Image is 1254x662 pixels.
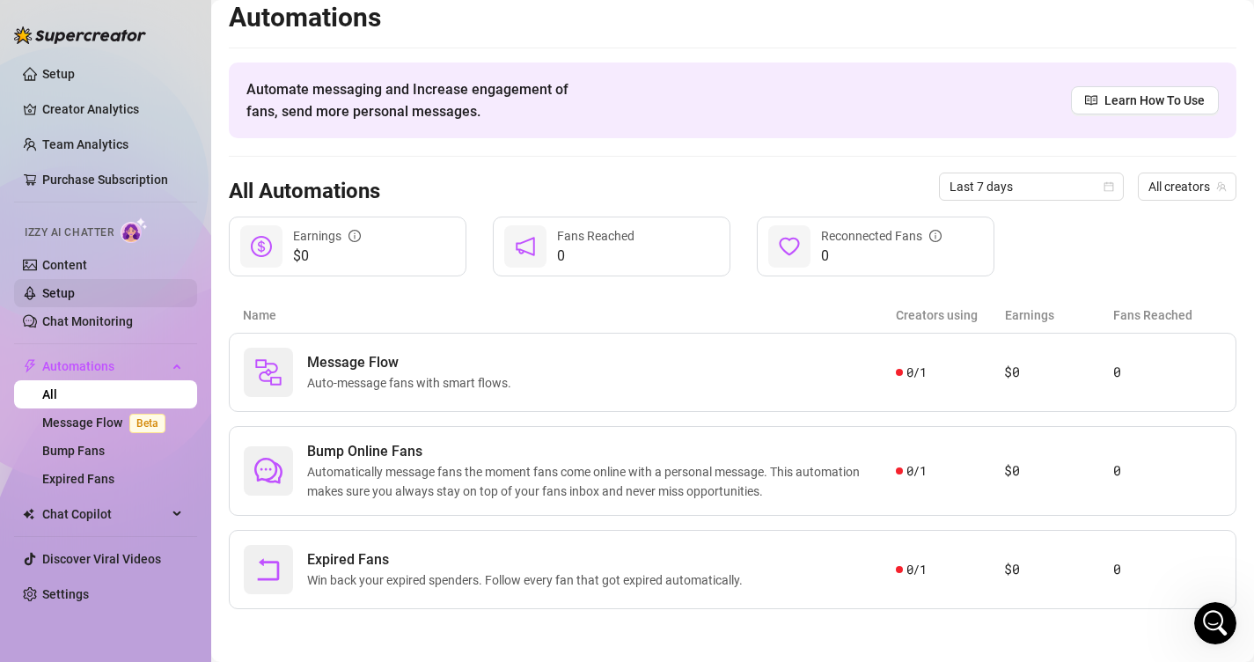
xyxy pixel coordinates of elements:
span: 0 [557,246,634,267]
span: read [1085,94,1097,107]
a: Learn How To Use [1071,86,1219,114]
span: Message Flow [307,352,518,373]
img: Profile image for Ella [50,10,78,38]
span: 0 / 1 [906,363,927,382]
span: Izzy AI Chatter [25,224,114,241]
a: Team Analytics [42,137,128,151]
img: Profile image for Giselle [56,349,74,366]
span: Win back your expired spenders. Follow every fan that got expired automatically. [307,570,750,590]
span: Automatically message fans the moment fans come online with a personal message. This automation m... [307,462,896,501]
a: Bump Fans [42,444,105,458]
article: $0 [1004,460,1112,482]
a: Setup [42,67,75,81]
a: Expired Fans [42,472,114,486]
span: Beta [129,414,165,433]
span: 0 / 1 [906,461,927,481]
span: 0 / 1 [906,560,927,579]
div: Giselle says… [14,386,338,645]
span: Automate messaging and Increase engagement of fans, send more personal messages. [246,78,585,122]
span: comment [254,457,282,485]
span: calendar [1104,181,1114,192]
div: Close [309,7,341,39]
a: All [42,387,57,401]
span: Learn How To Use [1104,91,1205,110]
article: Name [243,305,896,325]
span: info-circle [929,230,942,242]
div: Ella says… [14,159,338,281]
div: Amazing! Thanks for letting us know, I’ll review your bio now and make sure everything looks good... [28,170,275,256]
div: Reconnected Fans [821,226,942,246]
h2: Automations [229,1,1236,34]
a: Purchase Subscription [42,173,168,187]
span: thunderbolt [23,359,37,373]
span: Automations [42,352,167,380]
span: team [1216,181,1227,192]
textarea: Message… [15,490,337,520]
div: Your Creator Bio looks great — it's detailed and feels personal, just like you're talking directl... [28,466,275,552]
article: Fans Reached [1113,305,1222,325]
button: Upload attachment [84,527,98,541]
article: $0 [1004,362,1112,383]
div: [DATE] [14,310,338,346]
span: Chat Copilot [42,500,167,528]
span: Expired Fans [307,549,750,570]
article: Creators using [896,305,1005,325]
a: Setup [42,286,75,300]
span: dollar [251,236,272,257]
button: Home [275,7,309,40]
span: notification [515,236,536,257]
article: Earnings [1005,305,1114,325]
h1: [PERSON_NAME] [85,9,200,22]
div: [PERSON_NAME] joined the conversation [79,349,297,365]
button: Gif picker [55,527,70,541]
a: Creator Analytics [42,95,183,123]
div: New messages divider [14,295,338,296]
p: The team can also help [85,22,219,40]
span: 0 [821,246,942,267]
span: Bump Online Fans [307,441,896,462]
img: Chat Copilot [23,508,34,520]
button: Emoji picker [27,527,41,541]
span: rollback [254,555,282,584]
span: heart [779,236,800,257]
span: $0 [293,246,361,267]
div: Giselle says… [14,346,338,386]
a: Message FlowBeta [42,416,172,430]
div: Hey [PERSON_NAME], ​ [28,397,275,431]
article: 0 [1113,559,1221,580]
a: Settings [42,587,89,601]
span: Auto-message fans with smart flows. [307,373,518,393]
img: AI Chatter [121,217,148,243]
div: Done! [273,107,338,145]
article: $0 [1004,559,1112,580]
div: Hey [PERSON_NAME],​I just finished reviewing everything on my end — and you're all set!Your Creat... [14,386,289,607]
span: info-circle [348,230,361,242]
div: I just finished reviewing everything on my end — and you're all set! [28,431,275,466]
button: go back [11,7,45,40]
img: logo-BBDzfeDw.svg [14,26,146,44]
a: Content [42,258,87,272]
span: Fans Reached [557,229,634,243]
div: Lila says… [14,107,338,159]
span: All creators [1148,173,1226,200]
span: Last 7 days [950,173,1113,200]
h3: All Automations [229,178,380,206]
iframe: Intercom live chat [1194,602,1236,644]
div: Amazing! Thanks for letting us know, I’ll review your bio now and make sure everything looks good... [14,159,289,267]
div: Done! [287,117,324,135]
div: Earnings [293,226,361,246]
a: Chat Monitoring [42,314,133,328]
article: 0 [1113,460,1221,482]
button: Send a message… [302,520,330,548]
img: svg%3e [254,358,282,386]
article: 0 [1113,362,1221,383]
a: Discover Viral Videos [42,552,161,566]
